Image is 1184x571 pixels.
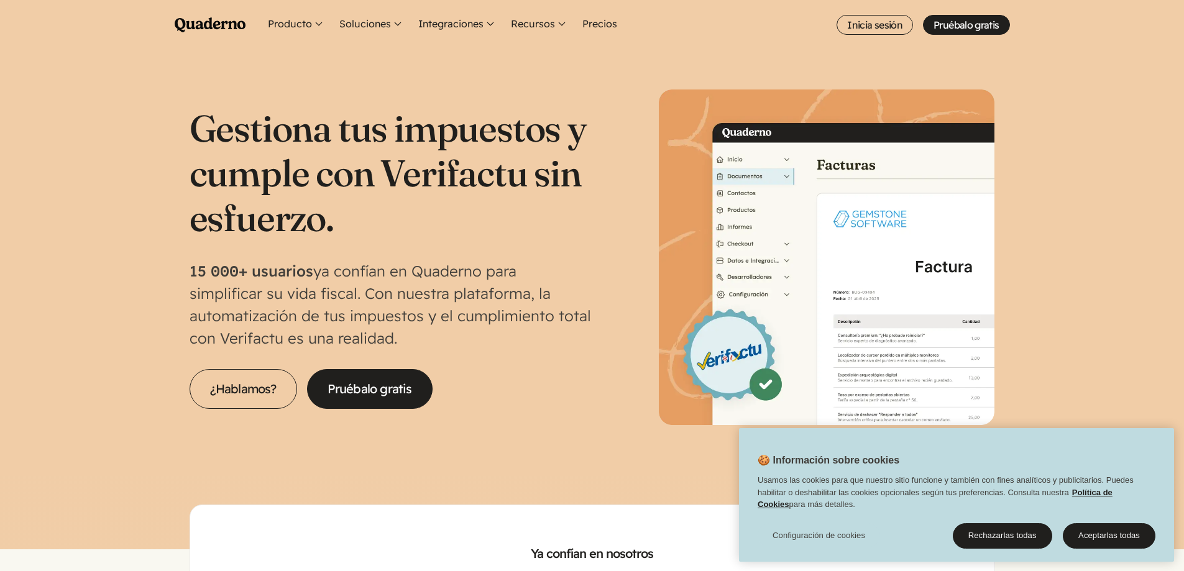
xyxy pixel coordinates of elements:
div: Cookie banner [739,428,1174,561]
p: ya confían en Quaderno para simplificar su vida fiscal. Con nuestra plataforma, la automatización... [190,260,592,349]
button: Aceptarlas todas [1063,523,1155,549]
a: Pruébalo gratis [923,15,1009,35]
h2: 🍪 Información sobre cookies [739,453,899,474]
h2: Ya confían en nosotros [210,545,975,562]
div: 🍪 Información sobre cookies [739,428,1174,561]
strong: 15 000+ usuarios [190,262,313,280]
div: Usamos las cookies para que nuestro sitio funcione y también con fines analíticos y publicitarios... [739,474,1174,517]
h1: Gestiona tus impuestos y cumple con Verifactu sin esfuerzo. [190,106,592,240]
button: Configuración de cookies [758,523,880,547]
a: Inicia sesión [837,15,913,35]
a: ¿Hablamos? [190,369,297,409]
a: Pruébalo gratis [307,369,433,409]
button: Rechazarlas todas [953,523,1052,549]
a: Política de Cookies [758,487,1113,509]
img: Interfaz de Quaderno mostrando la página Factura con el distintivo Verifactu [659,89,994,425]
